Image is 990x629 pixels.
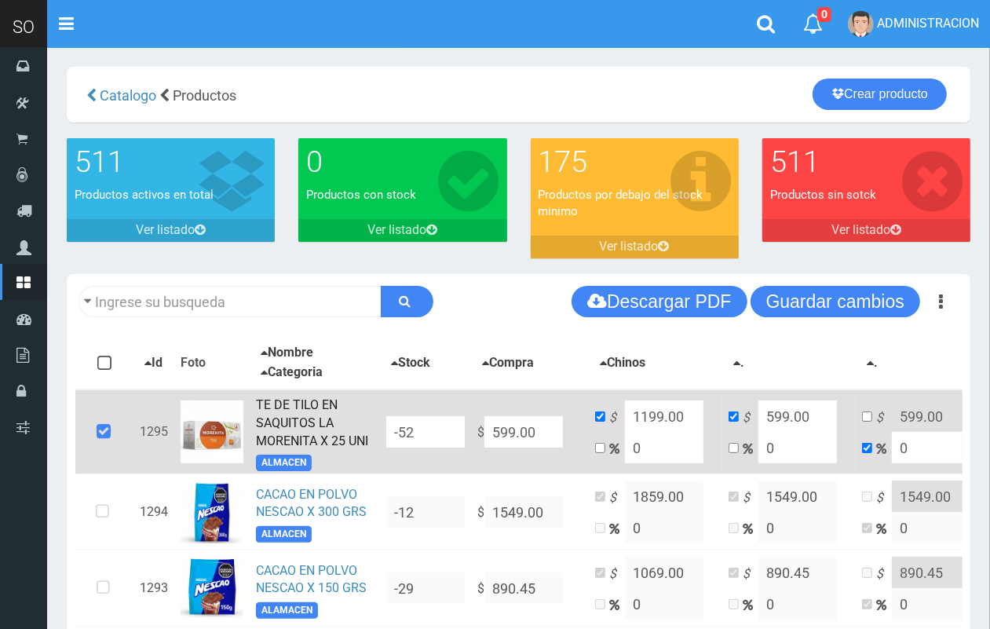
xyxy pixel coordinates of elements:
[539,188,703,218] font: Productos por debajo del stock minimo
[256,343,318,363] button: Nombre
[595,353,650,373] button: Chinos
[600,239,659,254] font: Ver listado
[471,550,589,627] td: $
[770,188,876,202] font: Productos sin sotck
[256,455,312,471] span: ALMACEN
[306,144,323,179] font: 0
[386,353,435,373] button: Stock
[181,557,243,620] img: ...
[770,144,820,179] font: 511
[609,409,625,427] i: $
[136,222,195,237] font: Ver listado
[256,563,367,596] a: CACAO EN POLVO NESCAO X 150 GRS
[306,188,416,202] font: Productos con stock
[531,236,739,258] a: Ver listado
[367,222,426,237] font: Ver listado
[876,489,892,507] i: $
[256,526,312,543] span: ALMACEN
[256,602,318,619] span: ALAMACEN
[477,353,539,373] button: Compra
[97,87,156,104] a: Catalogo
[539,144,588,179] font: 175
[256,397,368,448] a: TE DE TILO EN SAQUITOS LA MORENITA X 25 UNI
[256,487,367,520] a: CACAO EN POLVO NESCAO X 300 GRS
[862,353,882,373] button: .
[133,550,174,627] td: 1293
[817,7,831,22] span: 0
[609,489,625,507] i: $
[67,219,275,242] a: Ver listado
[173,87,236,104] span: Productos
[876,565,892,583] i: $
[298,219,506,242] a: Ver listado
[256,363,327,382] button: Categoria
[100,87,156,104] span: Catalogo
[831,222,890,237] font: Ver listado
[471,474,589,550] td: $
[877,16,979,31] span: ADMINISTRACION
[848,11,874,37] img: User Image
[133,474,174,550] td: 1294
[876,409,892,427] i: $
[79,286,382,317] input: Ingrese su busqueda
[140,353,167,373] button: Id
[762,219,970,242] a: Ver listado
[813,79,947,110] a: Crear producto
[181,400,243,463] img: ...
[75,144,124,179] font: 511
[609,565,625,583] i: $
[729,353,749,373] button: .
[471,389,589,474] td: $
[743,409,758,427] i: $
[174,337,250,389] th: Foto
[133,389,174,474] td: 1295
[743,565,758,583] i: $
[743,489,758,507] i: $
[572,286,747,317] button: Descargar PDF
[751,286,920,317] button: Guardar cambios
[75,188,214,202] font: Productos activos en total
[181,481,243,543] img: ...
